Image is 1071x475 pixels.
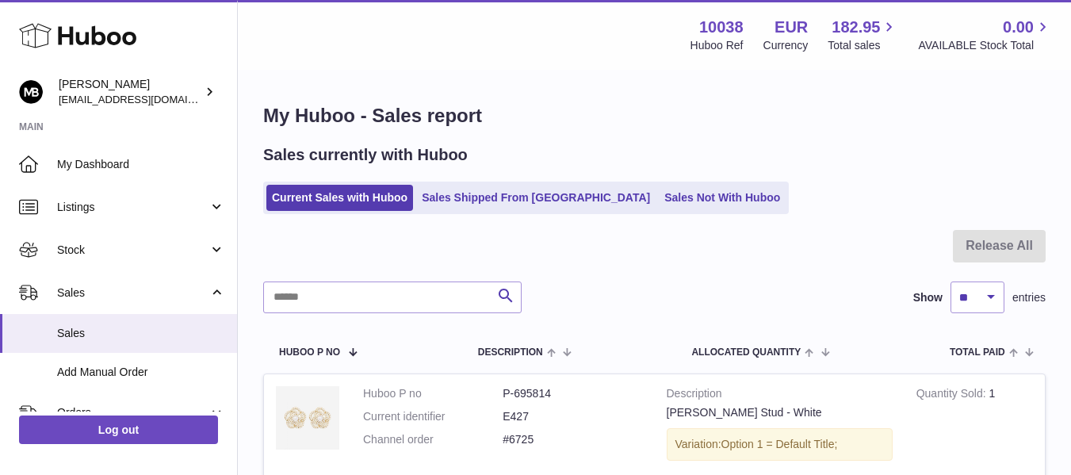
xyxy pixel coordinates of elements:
dd: #6725 [503,432,642,447]
div: [PERSON_NAME] Stud - White [667,405,893,420]
span: [EMAIL_ADDRESS][DOMAIN_NAME] [59,93,233,105]
dt: Huboo P no [363,386,503,401]
strong: EUR [775,17,808,38]
span: entries [1012,290,1046,305]
dt: Channel order [363,432,503,447]
span: 182.95 [832,17,880,38]
div: [PERSON_NAME] [59,77,201,107]
a: Current Sales with Huboo [266,185,413,211]
img: hi@margotbardot.com [19,80,43,104]
a: Sales Shipped From [GEOGRAPHIC_DATA] [416,185,656,211]
div: Variation: [667,428,893,461]
dt: Current identifier [363,409,503,424]
span: Option 1 = Default Title; [721,438,838,450]
strong: 10038 [699,17,744,38]
a: 0.00 AVAILABLE Stock Total [918,17,1052,53]
h2: Sales currently with Huboo [263,144,468,166]
span: My Dashboard [57,157,225,172]
span: Total sales [828,38,898,53]
span: Sales [57,285,208,301]
a: Log out [19,416,218,444]
span: Sales [57,326,225,341]
a: 182.95 Total sales [828,17,898,53]
h1: My Huboo - Sales report [263,103,1046,128]
span: Total paid [950,347,1005,358]
span: ALLOCATED Quantity [691,347,801,358]
strong: Quantity Sold [916,387,989,404]
div: Huboo Ref [690,38,744,53]
span: AVAILABLE Stock Total [918,38,1052,53]
span: Description [478,347,543,358]
div: Currency [763,38,809,53]
label: Show [913,290,943,305]
dd: E427 [503,409,642,424]
span: Huboo P no [279,347,340,358]
span: Listings [57,200,208,215]
strong: Description [667,386,893,405]
img: 100381677070946.jpg [276,386,339,450]
span: Add Manual Order [57,365,225,380]
span: 0.00 [1003,17,1034,38]
span: Orders [57,405,208,420]
dd: P-695814 [503,386,642,401]
span: Stock [57,243,208,258]
a: Sales Not With Huboo [659,185,786,211]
